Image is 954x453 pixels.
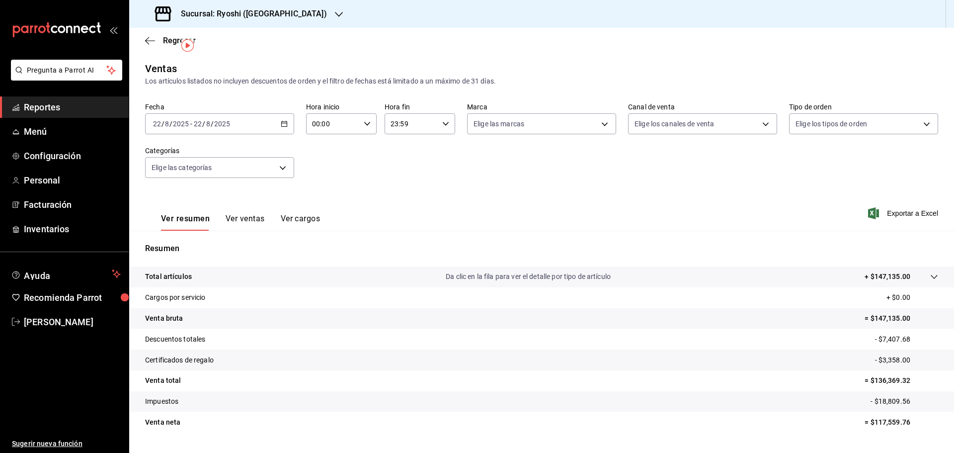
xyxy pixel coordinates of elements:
p: - $18,809.56 [871,396,938,407]
span: Ayuda [24,268,108,280]
span: Pregunta a Parrot AI [27,65,107,76]
p: Impuestos [145,396,178,407]
p: Venta neta [145,417,180,428]
label: Hora inicio [306,103,377,110]
button: Regresar [145,36,196,45]
label: Marca [467,103,616,110]
input: -- [206,120,211,128]
span: / [202,120,205,128]
button: Exportar a Excel [870,207,938,219]
p: + $147,135.00 [865,272,910,282]
div: Los artículos listados no incluyen descuentos de orden y el filtro de fechas está limitado a un m... [145,76,938,87]
label: Tipo de orden [789,103,938,110]
button: Ver resumen [161,214,210,231]
p: = $136,369.32 [865,375,938,386]
p: Resumen [145,243,938,255]
p: + $0.00 [886,292,938,303]
span: - [190,120,192,128]
button: Ver ventas [226,214,265,231]
span: Menú [24,125,121,138]
span: / [161,120,164,128]
p: = $117,559.76 [865,417,938,428]
input: -- [193,120,202,128]
span: Elige las marcas [474,119,524,129]
div: navigation tabs [161,214,320,231]
p: Cargos por servicio [145,292,206,303]
span: Elige los canales de venta [635,119,714,129]
span: Facturación [24,198,121,211]
button: open_drawer_menu [109,26,117,34]
p: Certificados de regalo [145,355,214,365]
input: ---- [172,120,189,128]
span: Elige las categorías [152,163,212,173]
p: - $3,358.00 [875,355,938,365]
p: Total artículos [145,272,192,282]
img: Tooltip marker [181,39,194,52]
div: Ventas [145,61,177,76]
label: Canal de venta [628,103,777,110]
a: Pregunta a Parrot AI [7,72,122,83]
span: [PERSON_NAME] [24,315,121,329]
button: Ver cargos [281,214,320,231]
label: Fecha [145,103,294,110]
label: Hora fin [385,103,455,110]
p: Venta total [145,375,181,386]
span: Inventarios [24,222,121,236]
span: Recomienda Parrot [24,291,121,304]
input: ---- [214,120,231,128]
span: Configuración [24,149,121,163]
span: Elige los tipos de orden [795,119,867,129]
span: Regresar [163,36,196,45]
span: / [211,120,214,128]
p: = $147,135.00 [865,313,938,324]
span: Sugerir nueva función [12,439,121,449]
p: Descuentos totales [145,334,205,345]
h3: Sucursal: Ryoshi ([GEOGRAPHIC_DATA]) [173,8,327,20]
input: -- [153,120,161,128]
span: / [169,120,172,128]
p: Da clic en la fila para ver el detalle por tipo de artículo [446,272,611,282]
button: Pregunta a Parrot AI [11,60,122,81]
span: Personal [24,174,121,187]
input: -- [164,120,169,128]
span: Reportes [24,100,121,114]
p: Venta bruta [145,313,183,324]
label: Categorías [145,147,294,154]
p: - $7,407.68 [875,334,938,345]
